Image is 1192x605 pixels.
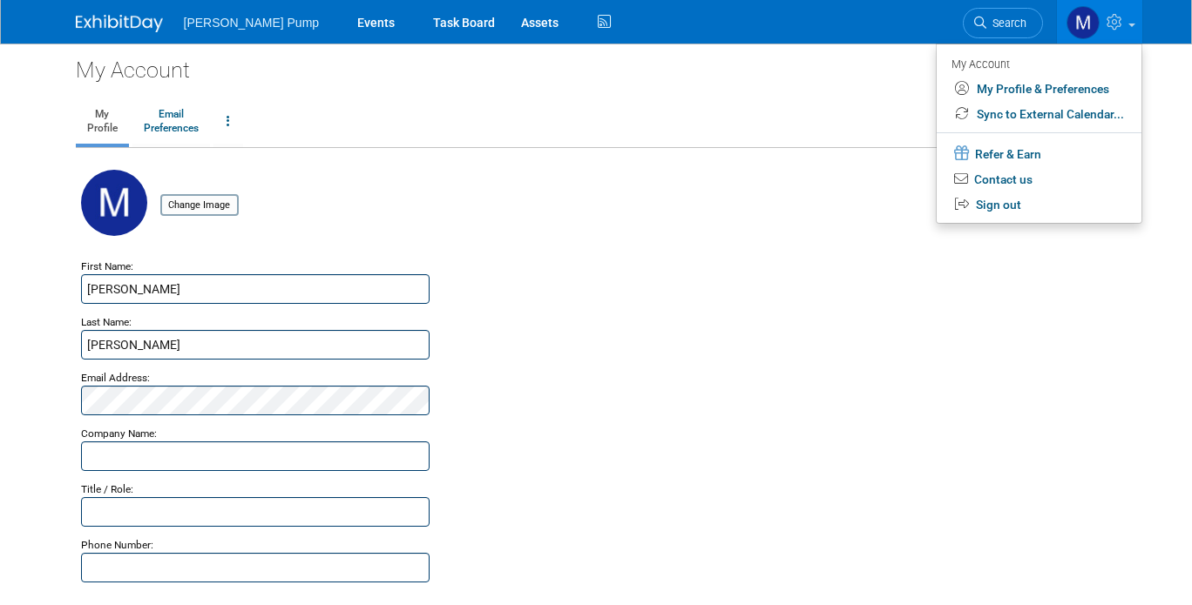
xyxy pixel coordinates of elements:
a: Contact us [937,167,1141,192]
small: Company Name: [81,427,157,440]
span: [PERSON_NAME] Pump [184,16,320,30]
span: Search [986,17,1026,30]
small: Phone Number: [81,539,153,551]
a: Search [963,8,1043,38]
a: EmailPreferences [132,100,210,144]
small: Email Address: [81,372,150,384]
a: MyProfile [76,100,129,144]
div: My Account [76,44,1117,85]
div: My Account [952,53,1124,74]
small: Last Name: [81,316,132,328]
small: Title / Role: [81,483,133,495]
img: M.jpg [81,170,147,236]
a: Sync to External Calendar... [937,102,1141,127]
a: Sign out [937,192,1141,218]
img: ExhibitDay [76,15,163,32]
a: My Profile & Preferences [937,77,1141,102]
small: First Name: [81,260,133,272]
img: Mike Walters [1067,6,1100,39]
a: Refer & Earn [937,140,1141,167]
